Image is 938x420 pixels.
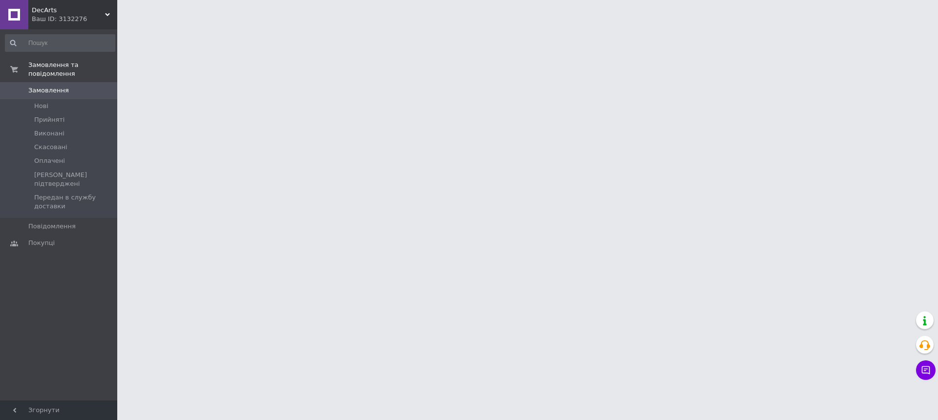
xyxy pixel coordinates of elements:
button: Чат з покупцем [916,360,936,380]
span: Скасовані [34,143,67,152]
span: Прийняті [34,115,64,124]
span: Замовлення [28,86,69,95]
span: Нові [34,102,48,111]
span: Оплачені [34,156,65,165]
span: Передан в службу доставки [34,193,114,211]
span: Покупці [28,239,55,247]
span: Повідомлення [28,222,76,231]
span: [PERSON_NAME] підтверджені [34,171,114,188]
div: Ваш ID: 3132276 [32,15,117,23]
input: Пошук [5,34,115,52]
span: Замовлення та повідомлення [28,61,117,78]
span: Виконані [34,129,64,138]
span: DecArts [32,6,105,15]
